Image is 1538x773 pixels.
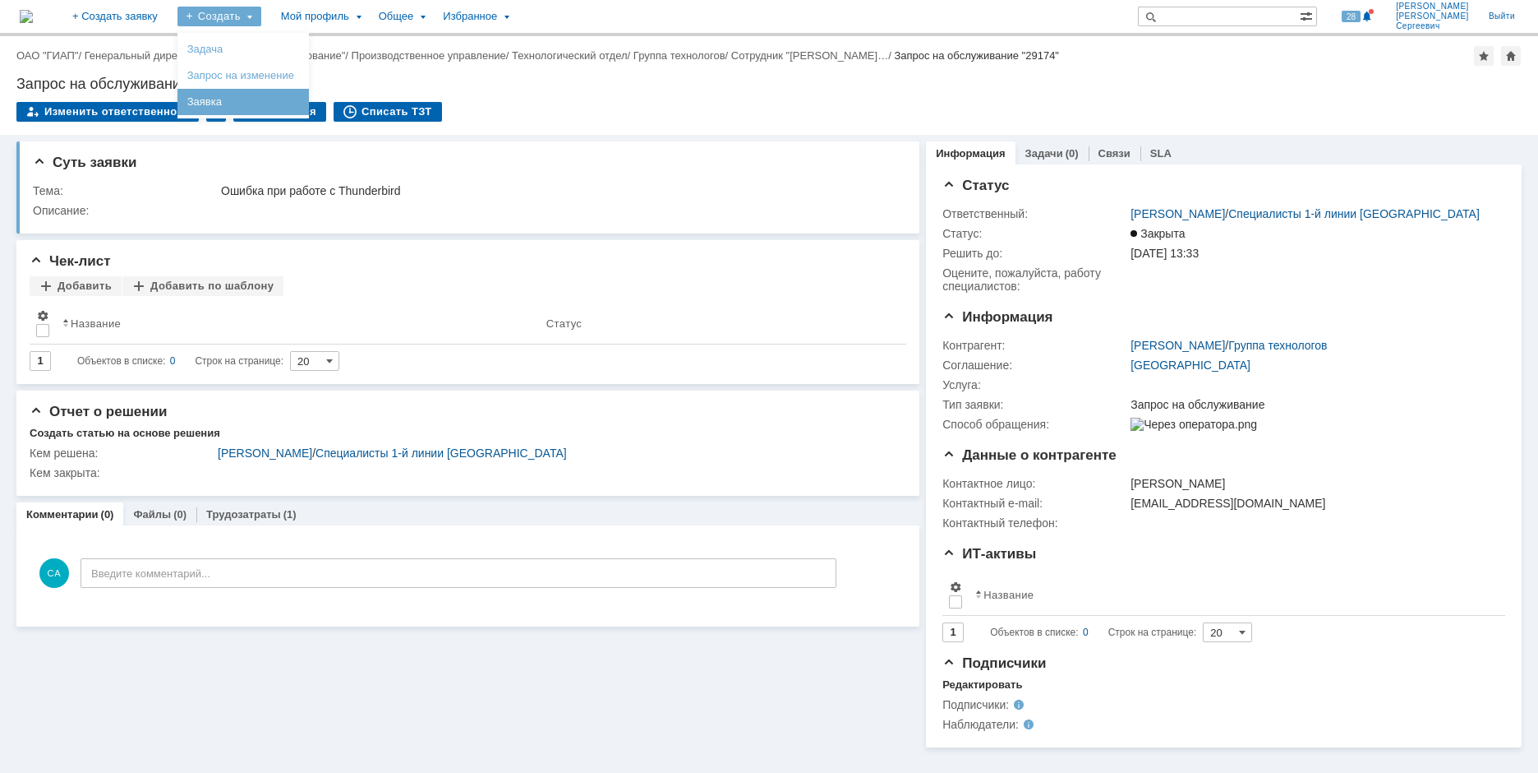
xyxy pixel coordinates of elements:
div: [PERSON_NAME] [1130,477,1496,490]
a: Трудозатраты [206,508,281,521]
a: Задачи [1025,147,1063,160]
span: Суть заявки [33,155,136,170]
span: Информация [942,309,1052,325]
div: Запрос на обслуживание "29174" [894,49,1059,62]
a: Файлы [133,508,171,521]
div: / [352,49,513,62]
span: Настройки [36,309,49,322]
div: Тип заявки: [942,398,1127,411]
a: ОАО "ГИАП" [16,49,78,62]
span: СА [39,558,69,588]
div: / [1130,339,1327,352]
span: Объектов в списке: [990,627,1078,638]
div: (1) [283,508,297,521]
span: 28 [1342,11,1361,22]
div: Название [983,589,1034,601]
div: / [731,49,895,62]
a: Группа технологов [1228,339,1327,352]
span: [PERSON_NAME] [1396,12,1469,21]
span: Подписчики [942,655,1046,671]
a: Технологический отдел [512,49,628,62]
div: Ошибка при работе с Thunderbird [221,184,895,197]
div: (0) [101,508,114,521]
div: Наблюдатели: [942,718,1107,731]
div: 0 [170,351,176,371]
span: Расширенный поиск [1300,7,1316,23]
span: Статус [942,178,1009,193]
div: Создать статью на основе решения [30,427,220,440]
div: Контактный телефон: [942,516,1127,530]
div: Статус [546,317,582,330]
span: Отчет о решении [30,404,167,419]
div: / [512,49,633,62]
div: Кем закрыта: [30,466,214,479]
a: Группа технологов [633,49,725,62]
span: Закрыта [1130,227,1185,240]
div: Контактное лицо: [942,477,1127,490]
th: Статус [540,303,893,345]
span: Чек-лист [30,253,111,269]
a: [PERSON_NAME] [218,447,312,460]
th: Название [969,574,1492,616]
div: / [633,49,731,62]
div: Oцените, пожалуйста, работу специалистов: [942,266,1127,293]
a: Перейти на домашнюю страницу [20,10,33,23]
div: Добавить в избранное [1474,46,1494,66]
span: Объектов в списке: [77,355,165,367]
div: [EMAIL_ADDRESS][DOMAIN_NAME] [1130,497,1496,510]
span: [DATE] 13:33 [1130,247,1199,260]
div: Тема: [33,184,218,197]
i: Строк на странице: [990,623,1196,642]
div: (0) [173,508,186,521]
div: Способ обращения: [942,418,1127,431]
i: Строк на странице: [77,351,283,371]
div: / [1130,207,1480,220]
div: Редактировать [942,678,1022,692]
a: Специалисты 1-й линии [GEOGRAPHIC_DATA] [315,447,567,460]
a: [PERSON_NAME] [1130,207,1225,220]
div: Контрагент: [942,339,1127,352]
div: Статус: [942,227,1127,240]
a: Связи [1098,147,1130,160]
div: / [16,49,85,62]
div: Решить до: [942,247,1127,260]
div: / [85,49,205,62]
span: [PERSON_NAME] [1396,2,1469,12]
span: Сергеевич [1396,21,1469,31]
div: / [218,447,895,460]
div: Подписчики: [942,698,1107,711]
div: Кем решена: [30,447,214,460]
a: Запрос на изменение [181,66,306,86]
div: 0 [1083,623,1089,642]
div: Соглашение: [942,359,1127,372]
a: Комментарии [26,508,99,521]
span: Настройки [949,581,962,594]
a: [GEOGRAPHIC_DATA] [1130,359,1250,372]
div: (0) [1066,147,1079,160]
img: logo [20,10,33,23]
th: Название [56,303,540,345]
div: Сделать домашней страницей [1501,46,1521,66]
div: Ответственный: [942,207,1127,220]
a: Производственное управление [352,49,506,62]
div: Описание: [33,204,898,217]
a: Задача [181,39,306,59]
div: Услуга: [942,378,1127,391]
div: Контактный e-mail: [942,497,1127,510]
div: Запрос на обслуживание [1130,398,1496,411]
a: [PERSON_NAME] [1130,339,1225,352]
a: Информация [936,147,1005,160]
a: Заявка [181,92,306,112]
a: Специалисты 1-й линии [GEOGRAPHIC_DATA] [1228,207,1480,220]
div: Название [71,317,121,330]
span: ИТ-активы [942,546,1036,562]
a: Сотрудник "[PERSON_NAME]… [731,49,888,62]
span: Данные о контрагенте [942,447,1117,463]
img: Через оператора.png [1130,418,1257,431]
a: SLA [1150,147,1172,160]
div: Создать [177,7,261,26]
a: Генеральный директор [85,49,199,62]
div: Запрос на обслуживание "29174" [16,76,1522,92]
